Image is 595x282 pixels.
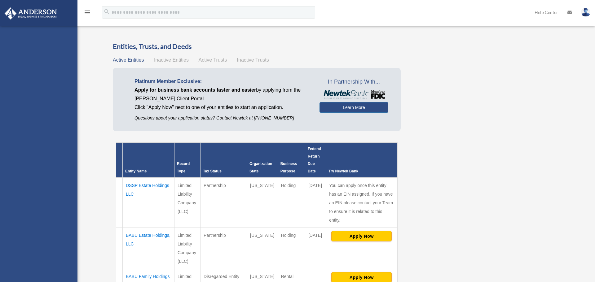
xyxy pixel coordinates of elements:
i: search [104,8,110,15]
button: Apply Now [331,231,392,241]
p: by applying from the [PERSON_NAME] Client Portal. [134,86,310,103]
div: Try Newtek Bank [328,167,395,175]
th: Entity Name [123,143,174,178]
th: Record Type [174,143,200,178]
img: Anderson Advisors Platinum Portal [3,7,59,20]
td: Limited Liability Company (LLC) [174,228,200,269]
td: Partnership [201,228,247,269]
td: Holding [278,178,305,228]
td: [DATE] [305,228,326,269]
td: [US_STATE] [247,178,278,228]
h3: Entities, Trusts, and Deeds [113,42,401,51]
td: Limited Liability Company (LLC) [174,178,200,228]
span: In Partnership With... [320,77,388,87]
th: Federal Return Due Date [305,143,326,178]
td: You can apply once this entity has an EIN assigned. If you have an EIN please contact your Team t... [326,178,398,228]
p: Click "Apply Now" next to one of your entities to start an application. [134,103,310,112]
td: Partnership [201,178,247,228]
p: Platinum Member Exclusive: [134,77,310,86]
th: Business Purpose [278,143,305,178]
img: NewtekBankLogoSM.png [323,90,385,99]
img: User Pic [581,8,590,17]
span: Inactive Entities [154,57,189,63]
span: Active Trusts [199,57,227,63]
td: [US_STATE] [247,228,278,269]
td: Holding [278,228,305,269]
span: Apply for business bank accounts faster and easier [134,87,256,93]
span: Active Entities [113,57,144,63]
span: Inactive Trusts [237,57,269,63]
td: BABU Estate Holdings, LLC [123,228,174,269]
i: menu [84,9,91,16]
a: menu [84,11,91,16]
p: Questions about your application status? Contact Newtek at [PHONE_NUMBER] [134,114,310,122]
td: DSSP Estate Holdings LLC [123,178,174,228]
th: Organization State [247,143,278,178]
th: Tax Status [201,143,247,178]
td: [DATE] [305,178,326,228]
a: Learn More [320,102,388,113]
